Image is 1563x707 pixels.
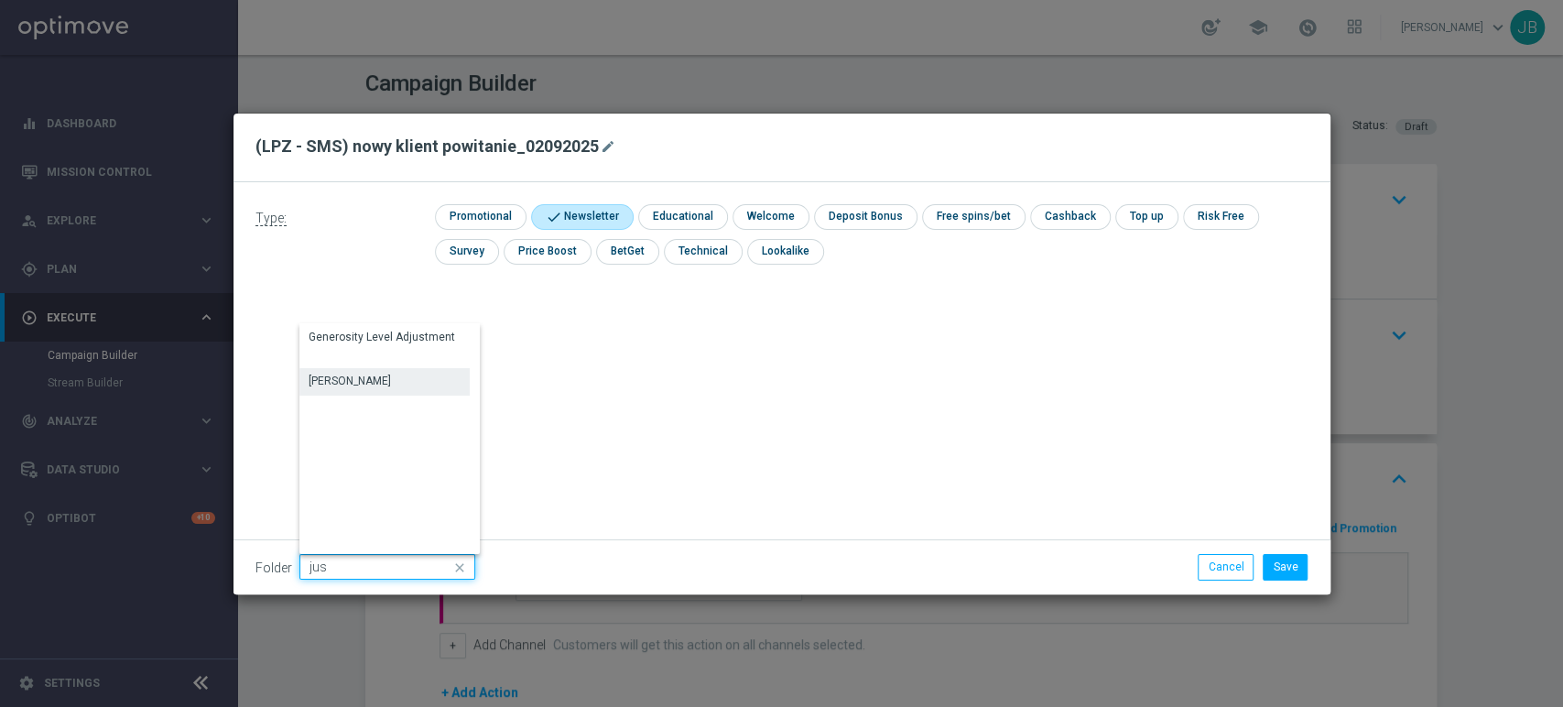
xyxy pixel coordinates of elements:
div: [PERSON_NAME] [309,373,391,389]
label: Folder [255,560,292,576]
div: Press SPACE to select this row. [299,324,470,368]
h2: (LPZ - SMS) nowy klient powitanie_02092025 [255,136,599,158]
div: Press SPACE to select this row. [299,368,470,396]
button: mode_edit [599,136,622,158]
i: mode_edit [601,139,615,154]
button: Save [1263,554,1308,580]
input: Quick find [299,554,475,580]
span: Type: [255,211,287,226]
i: close [451,555,470,581]
button: Cancel [1198,554,1254,580]
div: Generosity Level Adjustment [309,329,455,345]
